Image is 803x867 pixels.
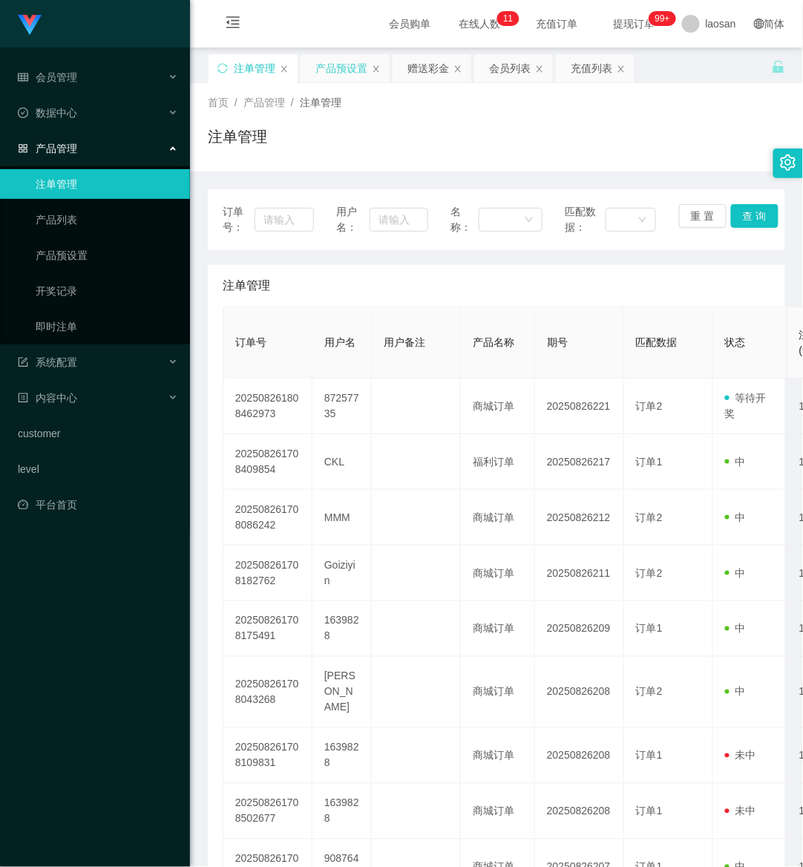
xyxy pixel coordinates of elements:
[508,11,514,26] p: 1
[535,65,544,73] i: 图标: close
[18,419,178,448] a: customer
[18,357,28,367] i: 图标: form
[535,657,624,728] td: 20250826208
[312,728,372,784] td: 1639828
[565,204,606,235] span: 匹配数据：
[535,379,624,434] td: 20250826221
[725,336,746,348] span: 状态
[300,96,341,108] span: 注单管理
[638,215,647,226] i: 图标: down
[754,19,764,29] i: 图标: global
[725,686,746,698] span: 中
[370,208,428,232] input: 请输入
[223,490,312,546] td: 202508261708086242
[18,356,77,368] span: 系统配置
[461,490,535,546] td: 商城订单
[535,490,624,546] td: 20250826212
[18,71,77,83] span: 会员管理
[255,208,314,232] input: 请输入
[223,657,312,728] td: 202508261708043268
[535,546,624,601] td: 20250826211
[36,312,178,341] a: 即时注单
[208,1,258,48] i: 图标: menu-fold
[18,108,28,118] i: 图标: check-circle-o
[461,657,535,728] td: 商城订单
[223,434,312,490] td: 202508261708409854
[18,490,178,520] a: 图标: dashboard平台首页
[372,65,381,73] i: 图标: close
[535,728,624,784] td: 20250826208
[725,623,746,635] span: 中
[679,204,727,228] button: 重 置
[312,784,372,840] td: 1639828
[636,805,663,817] span: 订单1
[18,143,28,154] i: 图标: appstore-o
[18,72,28,82] i: 图标: table
[725,805,756,817] span: 未中
[636,567,663,579] span: 订单2
[337,204,370,235] span: 用户名：
[503,11,508,26] p: 1
[489,54,531,82] div: 会员列表
[36,169,178,199] a: 注单管理
[235,336,266,348] span: 订单号
[606,19,663,29] span: 提现订单
[725,567,746,579] span: 中
[312,657,372,728] td: [PERSON_NAME]
[18,393,28,403] i: 图标: profile
[208,125,267,148] h1: 注单管理
[223,379,312,434] td: 202508261808462973
[243,96,285,108] span: 产品管理
[636,400,663,412] span: 订单2
[208,96,229,108] span: 首页
[535,601,624,657] td: 20250826209
[461,601,535,657] td: 商城订单
[407,54,449,82] div: 赠送彩金
[529,19,586,29] span: 充值订单
[571,54,612,82] div: 充值列表
[217,63,228,73] i: 图标: sync
[312,601,372,657] td: 1639828
[223,277,270,295] span: 注单管理
[497,11,519,26] sup: 11
[535,784,624,840] td: 20250826208
[36,241,178,270] a: 产品预设置
[772,60,785,73] i: 图标: unlock
[461,784,535,840] td: 商城订单
[461,434,535,490] td: 福利订单
[18,454,178,484] a: level
[461,379,535,434] td: 商城订单
[291,96,294,108] span: /
[547,336,568,348] span: 期号
[725,750,756,762] span: 未中
[223,784,312,840] td: 202508261708502677
[473,336,514,348] span: 产品名称
[223,601,312,657] td: 202508261708175491
[780,154,796,171] i: 图标: setting
[617,65,626,73] i: 图标: close
[315,54,367,82] div: 产品预设置
[461,728,535,784] td: 商城订单
[525,215,534,226] i: 图标: down
[312,490,372,546] td: MMM
[312,546,372,601] td: Goiziyin
[312,379,372,434] td: 87257735
[18,392,77,404] span: 内容中心
[636,623,663,635] span: 订单1
[636,686,663,698] span: 订单2
[36,276,178,306] a: 开奖记录
[453,65,462,73] i: 图标: close
[223,204,255,235] span: 订单号：
[235,96,237,108] span: /
[452,19,508,29] span: 在线人数
[636,336,678,348] span: 匹配数据
[384,336,425,348] span: 用户备注
[280,65,289,73] i: 图标: close
[18,15,42,36] img: logo.9652507e.png
[636,750,663,762] span: 订单1
[461,546,535,601] td: 商城订单
[535,434,624,490] td: 20250826217
[725,511,746,523] span: 中
[312,434,372,490] td: CKL
[725,392,767,419] span: 等待开奖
